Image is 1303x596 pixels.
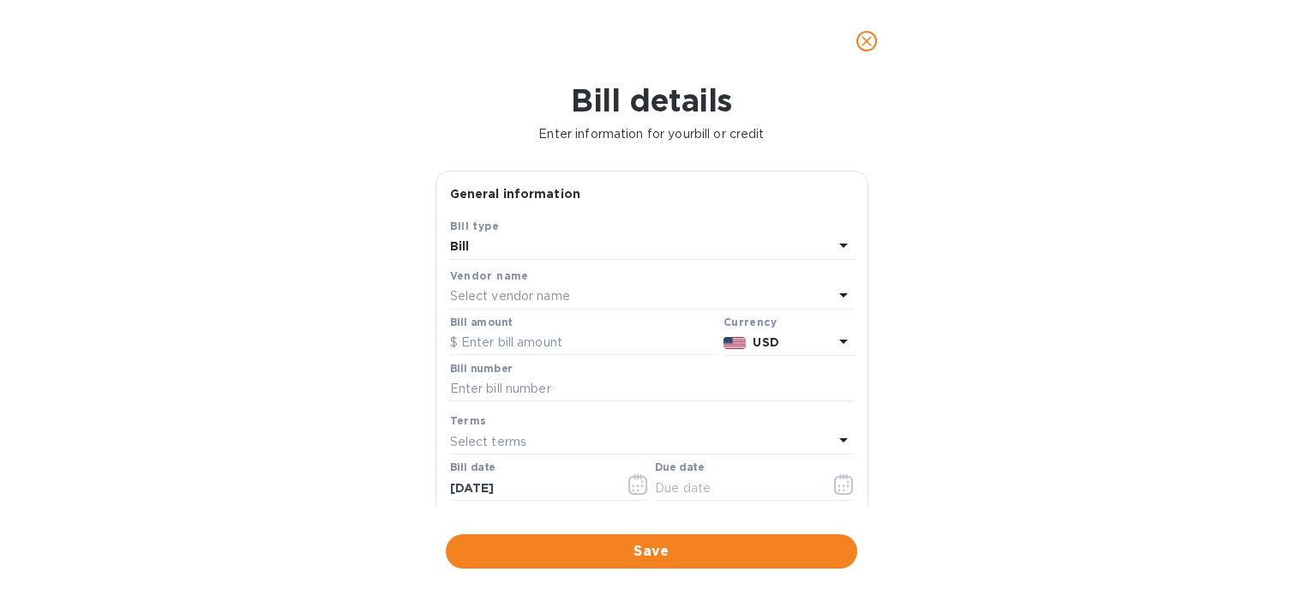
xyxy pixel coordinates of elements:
b: Bill type [450,220,500,232]
b: USD [753,335,778,349]
b: Currency [724,316,777,328]
input: Enter bill number [450,376,854,402]
b: Terms [450,414,487,427]
label: Bill number [450,364,512,374]
b: Bill [450,239,470,253]
img: USD [724,337,747,349]
input: Due date [655,475,817,501]
button: close [846,21,887,62]
p: Select vendor name [450,287,570,305]
input: $ Enter bill amount [450,330,717,356]
button: Save [446,534,857,569]
label: Bill date [450,463,495,473]
b: Vendor name [450,269,529,282]
p: Select terms [450,433,527,451]
label: Bill amount [450,317,512,328]
span: Save [459,541,844,562]
p: Enter information for your bill or credit [14,125,1289,143]
b: General information [450,187,581,201]
h1: Bill details [14,82,1289,118]
label: Due date [655,463,704,473]
input: Select date [450,475,612,501]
